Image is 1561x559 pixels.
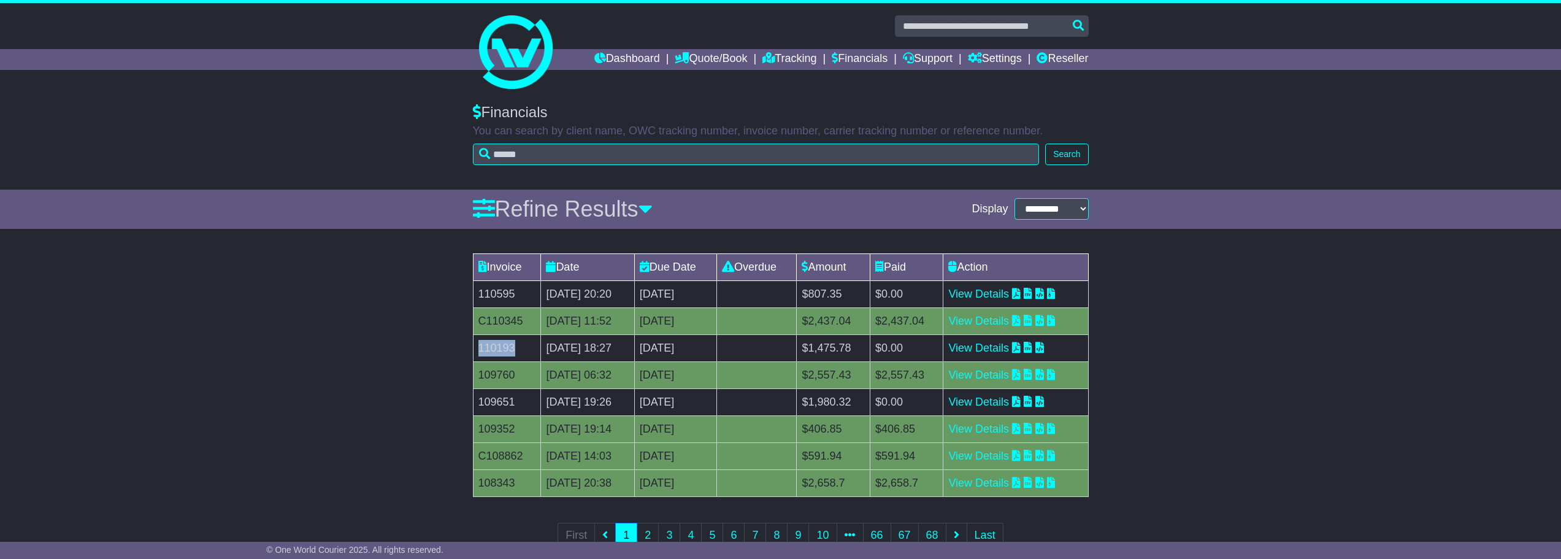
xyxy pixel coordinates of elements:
td: $2,557.43 [797,361,870,388]
a: Quote/Book [675,49,747,70]
td: [DATE] [634,334,716,361]
a: Support [903,49,953,70]
a: Dashboard [594,49,660,70]
a: 5 [701,523,723,548]
td: $0.00 [870,388,943,415]
td: $591.94 [870,442,943,469]
a: 9 [787,523,809,548]
a: View Details [948,342,1009,354]
td: [DATE] [634,280,716,307]
td: $2,437.04 [870,307,943,334]
a: 67 [891,523,919,548]
td: 110595 [473,280,541,307]
a: View Details [948,423,1009,435]
span: © One World Courier 2025. All rights reserved. [266,545,443,555]
td: $2,658.7 [870,469,943,496]
button: Search [1045,144,1088,165]
a: 7 [744,523,766,548]
td: [DATE] 19:14 [541,415,634,442]
td: [DATE] [634,307,716,334]
div: Financials [473,104,1089,121]
td: 108343 [473,469,541,496]
td: [DATE] [634,415,716,442]
td: $2,437.04 [797,307,870,334]
a: View Details [948,396,1009,408]
a: 68 [918,523,946,548]
td: $0.00 [870,334,943,361]
td: $406.85 [870,415,943,442]
td: $807.35 [797,280,870,307]
a: 8 [765,523,788,548]
td: [DATE] [634,469,716,496]
td: [DATE] 18:27 [541,334,634,361]
td: [DATE] 06:32 [541,361,634,388]
td: C110345 [473,307,541,334]
a: View Details [948,288,1009,300]
a: Financials [832,49,888,70]
a: Last [967,523,1003,548]
td: Invoice [473,253,541,280]
a: 4 [680,523,702,548]
a: View Details [948,477,1009,489]
a: 6 [723,523,745,548]
td: [DATE] 11:52 [541,307,634,334]
td: $591.94 [797,442,870,469]
a: 1 [615,523,637,548]
td: [DATE] [634,388,716,415]
a: Tracking [762,49,816,70]
td: [DATE] 19:26 [541,388,634,415]
td: [DATE] [634,361,716,388]
td: [DATE] [634,442,716,469]
a: Settings [968,49,1022,70]
td: Amount [797,253,870,280]
td: 110193 [473,334,541,361]
td: $1,475.78 [797,334,870,361]
td: C108862 [473,442,541,469]
a: Reseller [1037,49,1088,70]
a: View Details [948,315,1009,327]
td: $0.00 [870,280,943,307]
td: 109651 [473,388,541,415]
a: 66 [863,523,891,548]
p: You can search by client name, OWC tracking number, invoice number, carrier tracking number or re... [473,125,1089,138]
td: $2,658.7 [797,469,870,496]
td: 109760 [473,361,541,388]
td: [DATE] 20:20 [541,280,634,307]
a: 2 [637,523,659,548]
a: Refine Results [473,196,653,222]
td: $2,557.43 [870,361,943,388]
td: Paid [870,253,943,280]
td: [DATE] 20:38 [541,469,634,496]
td: $1,980.32 [797,388,870,415]
a: 3 [658,523,680,548]
a: View Details [948,369,1009,381]
td: Date [541,253,634,280]
td: Overdue [716,253,797,280]
td: Due Date [634,253,716,280]
td: Action [943,253,1088,280]
span: Display [972,202,1008,216]
td: [DATE] 14:03 [541,442,634,469]
td: 109352 [473,415,541,442]
a: 10 [808,523,837,548]
a: View Details [948,450,1009,462]
td: $406.85 [797,415,870,442]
